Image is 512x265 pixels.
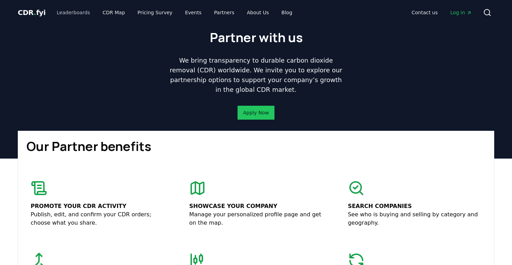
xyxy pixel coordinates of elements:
p: See who is buying and selling by category and geography. [348,210,481,227]
p: Showcase your company [189,202,323,210]
p: Search companies [348,202,481,210]
p: Publish, edit, and confirm your CDR orders; choose what you share. [31,210,164,227]
button: Apply Now [238,106,274,120]
a: Blog [276,6,298,19]
a: Contact us [406,6,443,19]
h1: Our Partner benefits [26,139,486,153]
a: CDR Map [97,6,131,19]
a: Log in [445,6,478,19]
a: Pricing Survey [132,6,178,19]
nav: Main [51,6,298,19]
h1: Partner with us [210,31,303,45]
a: CDR.fyi [18,8,46,17]
p: Manage your personalized profile page and get on the map. [189,210,323,227]
nav: Main [406,6,478,19]
p: We bring transparency to durable carbon dioxide removal (CDR) worldwide. We invite you to explore... [167,56,345,95]
a: Leaderboards [51,6,96,19]
a: Partners [209,6,240,19]
a: Apply Now [243,109,269,116]
p: Promote your CDR activity [31,202,164,210]
span: . [34,8,36,17]
a: About Us [241,6,274,19]
span: Log in [450,9,472,16]
span: CDR fyi [18,8,46,17]
a: Events [179,6,207,19]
